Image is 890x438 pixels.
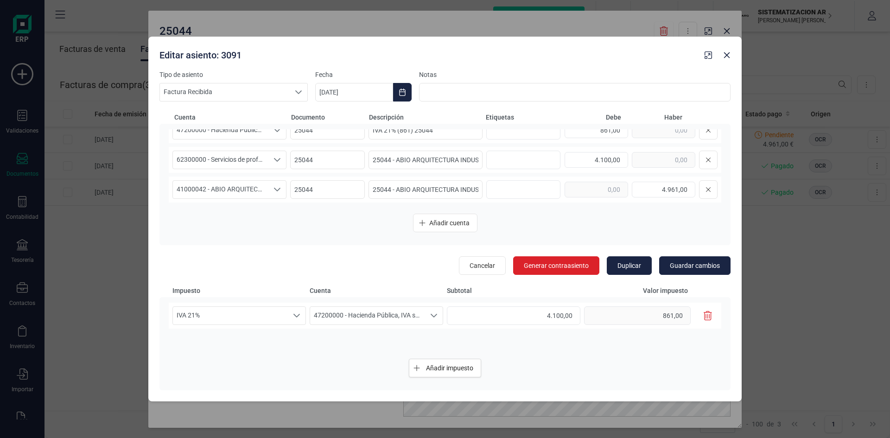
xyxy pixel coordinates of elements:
span: Descripción [369,113,482,122]
span: Añadir impuesto [426,363,473,373]
span: 62300000 - Servicios de profesionales independientes [173,151,268,169]
input: 0,00 [565,152,628,168]
span: 41000042 - ABIO ARQUITECTURA INDUSTRIAL, S.L. [173,181,268,198]
span: Subtotal [447,286,580,295]
label: Tipo de asiento [159,70,308,79]
span: Debe [564,113,621,122]
span: Documento [291,113,365,122]
div: Editar asiento: 3091 [156,45,701,62]
span: Impuesto [172,286,306,295]
button: Añadir cuenta [413,214,477,232]
button: Choose Date [393,83,412,102]
span: Añadir cuenta [429,218,470,228]
button: Duplicar [607,256,652,275]
span: 47200000 - Hacienda Pública, IVA soportado [173,121,268,139]
button: Cancelar [459,256,506,275]
label: Notas [419,70,731,79]
div: Seleccione una cuenta [268,121,286,139]
input: 0,00 [632,152,695,168]
div: Seleccione una cuenta [425,307,443,324]
input: 0,00 [632,182,695,197]
span: IVA 21% [173,307,288,324]
span: Valor impuesto [584,286,697,295]
span: Factura Recibida [160,83,290,101]
span: 47200000 - Hacienda Pública, IVA soportado [310,307,425,324]
input: 0,00 [584,306,691,325]
div: Seleccione una cuenta [268,181,286,198]
div: Seleccione un porcentaje [288,307,305,324]
input: 0,00 [632,122,695,138]
span: Cancelar [470,261,495,270]
span: Haber [625,113,682,122]
button: Añadir impuesto [409,359,481,377]
button: Generar contraasiento [513,256,599,275]
label: Fecha [315,70,412,79]
span: Etiquetas [486,113,560,122]
span: Cuenta [310,286,443,295]
span: Generar contraasiento [524,261,589,270]
button: Guardar cambios [659,256,731,275]
input: 0,00 [565,182,628,197]
input: 0,00 [447,306,580,325]
span: Duplicar [617,261,641,270]
span: Guardar cambios [670,261,720,270]
span: Cuenta [174,113,287,122]
div: Seleccione una cuenta [268,151,286,169]
input: 0,00 [565,122,628,138]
